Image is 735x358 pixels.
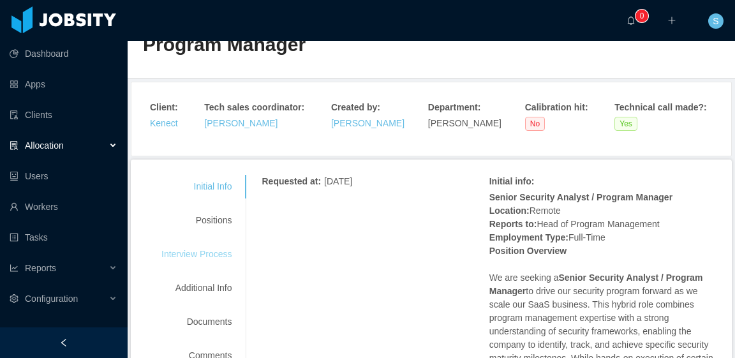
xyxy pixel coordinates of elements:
i: icon: setting [10,294,19,303]
strong: Senior Security Analyst / Program Manager [489,272,703,296]
strong: Location: [489,205,530,216]
strong: Employment Type: [489,232,568,242]
i: icon: bell [627,16,635,25]
span: S [713,13,718,29]
div: Documents [146,310,247,334]
a: icon: robotUsers [10,163,117,189]
i: icon: solution [10,141,19,150]
span: Configuration [25,294,78,304]
strong: Technical call made? : [614,102,706,112]
a: icon: pie-chartDashboard [10,41,117,66]
sup: 0 [635,10,648,22]
div: Positions [146,209,247,232]
span: Yes [614,117,637,131]
div: Additional Info [146,276,247,300]
i: icon: line-chart [10,264,19,272]
a: icon: auditClients [10,102,117,128]
a: icon: appstoreApps [10,71,117,97]
strong: Client : [150,102,178,112]
div: Initial Info [146,175,247,198]
span: [DATE] [324,176,352,186]
strong: Reports to: [489,219,537,229]
a: [PERSON_NAME] [204,118,278,128]
i: icon: plus [667,16,676,25]
strong: Senior Security Analyst / Program Manager [489,192,672,202]
div: Interview Process [146,242,247,266]
a: [PERSON_NAME] [331,118,405,128]
span: Allocation [25,140,64,151]
a: icon: profileTasks [10,225,117,250]
span: No [525,117,545,131]
a: Kenect [150,118,178,128]
a: icon: userWorkers [10,194,117,220]
strong: Tech sales coordinator : [204,102,304,112]
strong: Position Overview [489,246,567,256]
strong: Created by : [331,102,380,112]
span: [PERSON_NAME] [428,118,501,128]
strong: Calibration hit : [525,102,588,112]
span: Reports [25,263,56,273]
strong: Requested at : [262,176,321,186]
strong: Initial info : [489,176,535,186]
strong: Department : [428,102,480,112]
